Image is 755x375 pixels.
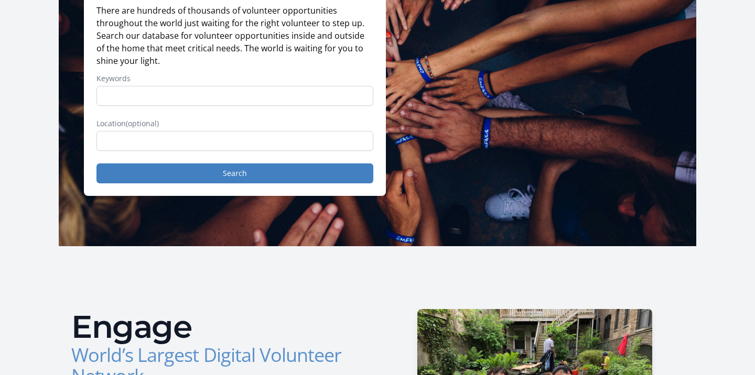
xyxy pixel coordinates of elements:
[71,311,369,343] h2: Engage
[96,163,373,183] button: Search
[96,4,373,67] p: There are hundreds of thousands of volunteer opportunities throughout the world just waiting for ...
[96,73,373,84] label: Keywords
[126,118,159,128] span: (optional)
[96,118,373,129] label: Location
